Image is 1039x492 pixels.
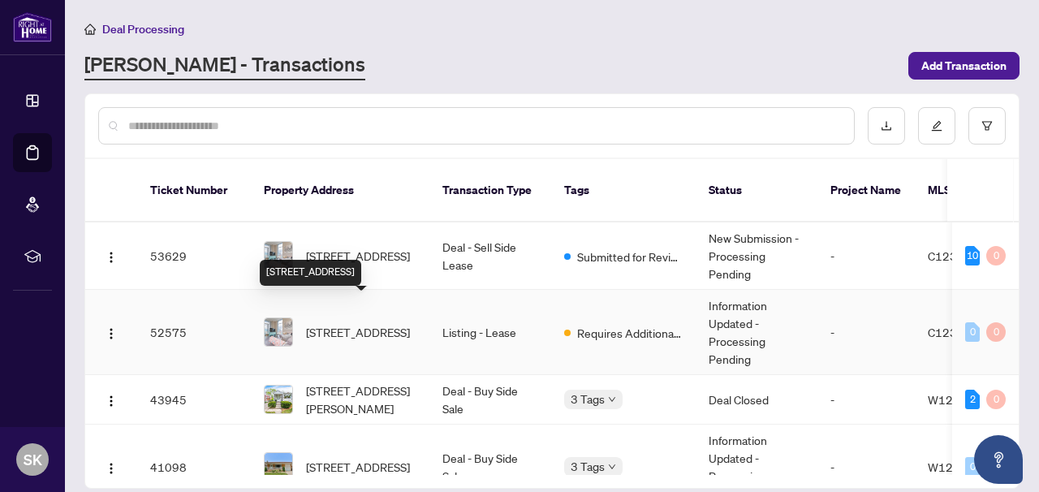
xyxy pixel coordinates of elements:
[137,159,251,222] th: Ticket Number
[306,323,410,341] span: [STREET_ADDRESS]
[105,462,118,475] img: Logo
[696,375,817,425] td: Deal Closed
[817,222,915,290] td: -
[928,248,994,263] span: C12396547
[696,222,817,290] td: New Submission - Processing Pending
[986,322,1006,342] div: 0
[429,375,551,425] td: Deal - Buy Side Sale
[429,159,551,222] th: Transaction Type
[965,390,980,409] div: 2
[260,260,361,286] div: [STREET_ADDRESS]
[928,325,994,339] span: C12396547
[102,22,184,37] span: Deal Processing
[817,290,915,375] td: -
[868,107,905,145] button: download
[577,248,683,265] span: Submitted for Review
[551,159,696,222] th: Tags
[918,107,955,145] button: edit
[577,324,683,342] span: Requires Additional Docs
[98,386,124,412] button: Logo
[986,246,1006,265] div: 0
[915,159,1012,222] th: MLS #
[931,120,942,132] span: edit
[928,460,997,474] span: W12215665
[306,458,410,476] span: [STREET_ADDRESS]
[608,463,616,471] span: down
[105,395,118,408] img: Logo
[24,448,42,471] span: SK
[98,454,124,480] button: Logo
[137,375,251,425] td: 43945
[817,375,915,425] td: -
[306,382,416,417] span: [STREET_ADDRESS][PERSON_NAME]
[84,24,96,35] span: home
[696,290,817,375] td: Information Updated - Processing Pending
[265,242,292,270] img: thumbnail-img
[974,435,1023,484] button: Open asap
[98,243,124,269] button: Logo
[265,318,292,346] img: thumbnail-img
[105,327,118,340] img: Logo
[265,453,292,481] img: thumbnail-img
[13,12,52,42] img: logo
[981,120,993,132] span: filter
[881,120,892,132] span: download
[921,53,1007,79] span: Add Transaction
[986,390,1006,409] div: 0
[251,159,429,222] th: Property Address
[265,386,292,413] img: thumbnail-img
[571,457,605,476] span: 3 Tags
[965,322,980,342] div: 0
[137,290,251,375] td: 52575
[571,390,605,408] span: 3 Tags
[429,222,551,290] td: Deal - Sell Side Lease
[105,251,118,264] img: Logo
[429,290,551,375] td: Listing - Lease
[817,159,915,222] th: Project Name
[98,319,124,345] button: Logo
[137,222,251,290] td: 53629
[84,51,365,80] a: [PERSON_NAME] - Transactions
[696,159,817,222] th: Status
[928,392,997,407] span: W12158127
[306,247,410,265] span: [STREET_ADDRESS]
[965,457,980,477] div: 0
[908,52,1020,80] button: Add Transaction
[968,107,1006,145] button: filter
[608,395,616,404] span: down
[965,246,980,265] div: 10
